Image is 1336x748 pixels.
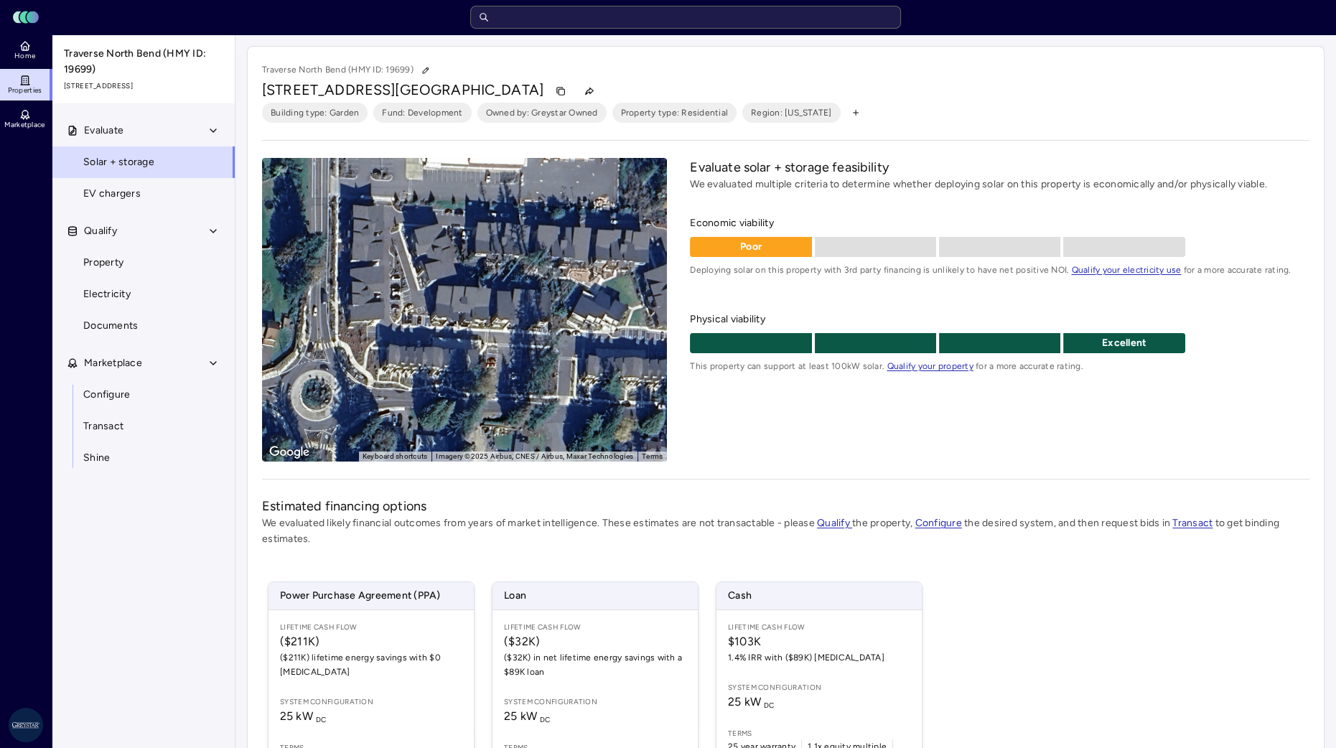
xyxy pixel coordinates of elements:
h2: Evaluate solar + storage feasibility [690,158,1309,177]
a: EV chargers [52,178,235,210]
span: Power Purchase Agreement (PPA) [268,582,474,609]
span: Deploying solar on this property with 3rd party financing is unlikely to have net positive NOI. f... [690,263,1309,277]
span: Imagery ©2025 Airbus, CNES / Airbus, Maxar Technologies [436,452,633,460]
span: Terms [728,728,910,739]
span: Marketplace [4,121,45,129]
span: [GEOGRAPHIC_DATA] [395,81,543,98]
span: 25 kW [728,695,775,709]
button: Fund: Development [373,103,471,123]
span: Economic viability [690,215,1309,231]
span: $103K [728,633,910,650]
sub: DC [540,715,551,724]
span: [STREET_ADDRESS] [64,80,225,92]
span: Owned by: Greystar Owned [486,106,598,120]
p: We evaluated multiple criteria to determine whether deploying solar on this property is economica... [690,177,1309,192]
a: Qualify [817,517,852,529]
span: Physical viability [690,312,1309,327]
span: Properties [8,86,42,95]
span: System configuration [280,696,462,708]
span: Home [14,52,35,60]
img: Google [266,443,313,462]
button: Building type: Garden [262,103,368,123]
button: Marketplace [52,347,236,379]
a: Open this area in Google Maps (opens a new window) [266,443,313,462]
span: Shine [83,450,110,466]
span: Fund: Development [382,106,462,120]
button: Keyboard shortcuts [363,452,428,462]
sub: DC [316,715,327,724]
span: This property can support at least 100kW solar. for a more accurate rating. [690,359,1309,373]
a: Solar + storage [52,146,235,178]
a: Property [52,247,235,279]
a: Configure [52,379,235,411]
span: Building type: Garden [271,106,359,120]
span: Lifetime Cash Flow [280,622,462,633]
button: Owned by: Greystar Owned [477,103,607,123]
sub: DC [764,701,775,710]
button: Region: [US_STATE] [742,103,841,123]
span: Documents [83,318,138,334]
span: Lifetime Cash Flow [728,622,910,633]
span: EV chargers [83,186,141,202]
span: Traverse North Bend (HMY ID: 19699) [64,46,225,78]
img: Greystar AS [9,708,43,742]
span: System configuration [728,682,910,693]
span: Property type: Residential [621,106,729,120]
span: Evaluate [84,123,123,139]
p: Poor [690,239,811,255]
span: [STREET_ADDRESS] [262,81,395,98]
button: Evaluate [52,115,236,146]
span: System configuration [504,696,686,708]
span: Electricity [83,286,131,302]
h2: Estimated financing options [262,497,1309,515]
a: Transact [1172,517,1213,529]
a: Shine [52,442,235,474]
span: ($211K) [280,633,462,650]
a: Configure [915,517,962,529]
span: ($32K) in net lifetime energy savings with a $89K loan [504,650,686,679]
a: Documents [52,310,235,342]
p: Traverse North Bend (HMY ID: 19699) [262,61,435,80]
span: 1.4% IRR with ($89K) [MEDICAL_DATA] [728,650,910,665]
span: Configure [83,387,130,403]
span: 25 kW [280,709,327,723]
span: Region: [US_STATE] [751,106,832,120]
span: Property [83,255,123,271]
a: Qualify your property [887,361,973,371]
button: Qualify [52,215,236,247]
span: Marketplace [84,355,142,371]
span: Qualify [84,223,117,239]
a: Transact [52,411,235,442]
span: ($211K) lifetime energy savings with $0 [MEDICAL_DATA] [280,650,462,679]
button: Property type: Residential [612,103,737,123]
span: Cash [716,582,922,609]
span: 25 kW [504,709,551,723]
span: Solar + storage [83,154,154,170]
span: Lifetime Cash Flow [504,622,686,633]
a: Terms (opens in new tab) [642,452,663,460]
p: Excellent [1063,335,1185,351]
p: We evaluated likely financial outcomes from years of market intelligence. These estimates are not... [262,515,1309,547]
span: Transact [83,419,123,434]
span: Loan [492,582,698,609]
a: Qualify your electricity use [1071,265,1181,275]
span: ($32K) [504,633,686,650]
a: Electricity [52,279,235,310]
